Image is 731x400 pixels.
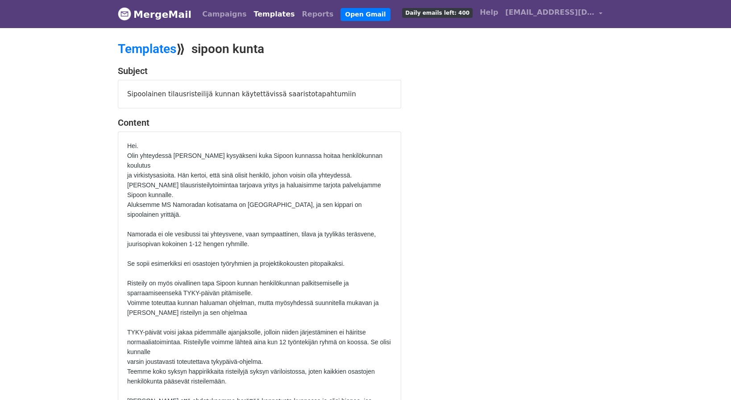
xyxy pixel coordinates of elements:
[199,5,250,23] a: Campaigns
[127,172,352,179] span: ja virkistysasioita. Hän kertoi, että sinä olisit henkilö, johon voisin olla yhteydessä.
[127,142,138,149] span: Hei.
[127,260,345,267] span: Se sopii esimerkiksi eri osastojen työryhmien ja projektikokousten pitopaikaksi.
[399,4,476,21] a: Daily emails left: 400
[505,7,594,18] span: [EMAIL_ADDRESS][DOMAIN_NAME]
[127,191,174,198] span: Sipoon kunnalle.
[341,8,390,21] a: Open Gmail
[127,338,391,355] span: toimintaa. Risteilylle voimme lähteä aina kun 12 työntekijän ryhmä on koossa. Se olisi kunnalle
[299,5,337,23] a: Reports
[127,299,290,306] span: Voimme toteuttaa kunnan haluaman ohjelman, mutta myös
[127,231,376,247] span: Namorada ei ole vesibussi tai yhteysvene, vaan sympaattinen, tilava ja tyylikäs teräsvene, juuri
[118,117,401,128] h4: Content
[118,41,444,57] h2: ⟫ sipoon kunta
[169,289,253,297] span: sekä TYKY-päivän pitämiselle.
[127,368,375,375] span: Teemme koko syksyn happirikkaita risteilyjä syksyn väriloistossa, joten kaikkien osastojen
[127,152,382,169] span: Olin yhteydessä [PERSON_NAME] kysyäkseni kuka Sipoon kunnassa hoitaa henkilökunnan koulutus
[127,329,366,346] span: TYKY-päivät voisi jakaa pidemmälle ajanjaksolle, jolloin niiden järjestäminen ei häiritse normaalia
[476,4,502,21] a: Help
[502,4,606,25] a: [EMAIL_ADDRESS][DOMAIN_NAME]
[127,358,263,365] span: varsin joustavasti toteutettava tykypäivä-ohjelma.
[686,357,731,400] iframe: Chat Widget
[127,280,349,297] span: Risteily on myös oivallinen tapa Sipoon kunnan henkilökunnan palkitsemiselle ja sparraamiseen
[118,66,401,76] h4: Subject
[139,240,249,247] span: sopivan kokoinen 1-12 hengen ryhmille.
[402,8,473,18] span: Daily emails left: 400
[118,80,401,108] div: Sipoolainen tilausristeilijä kunnan käytettävissä saaristotapahtumiin
[127,201,361,218] span: Aluksemme MS Namoradan kotisatama on [GEOGRAPHIC_DATA], ja sen kippari on sipoolainen yrittäjä.
[118,7,131,21] img: MergeMail logo
[118,41,176,56] a: Templates
[118,5,191,24] a: MergeMail
[250,5,298,23] a: Templates
[686,357,731,400] div: Chat-widget
[127,378,227,385] span: henkilökunta pääsevät risteilemään.
[127,181,381,189] span: [PERSON_NAME] tilausristeilytoimintaa tarjoava yritys ja haluaisimme tarjota palvelujamme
